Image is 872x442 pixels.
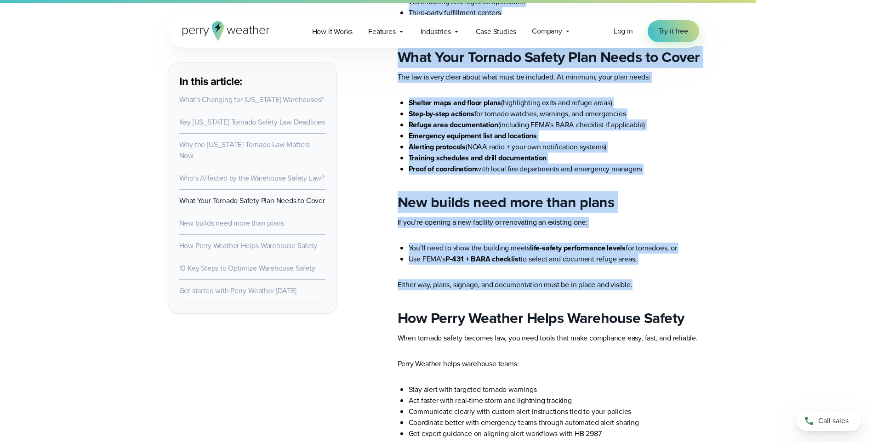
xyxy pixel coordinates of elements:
a: How it Works [304,22,361,41]
strong: Step-by-step actions [409,108,474,119]
strong: Alerting protocols [409,142,466,152]
span: Company [532,26,562,37]
strong: Emergency equipment list and locations [409,130,537,141]
span: Try it free [659,26,688,37]
strong: Shelter maps and floor plans [409,97,501,108]
p: When tornado safety becomes law, you need tools that make compliance easy, fast, and reliable. [398,333,705,344]
li: Stay alert with targeted tornado warnings [409,384,705,395]
a: What’s Changing for [US_STATE] Warehouses? [179,94,324,105]
h2: How Perry Weather Helps Warehouse Safety [398,309,705,327]
strong: P‑431 + BARA checklist [445,254,521,264]
a: Case Studies [468,22,524,41]
a: 10 Key Steps to Optimize Warehouse Safety [179,263,315,273]
li: for tornado watches, warnings, and emergencies [409,108,705,119]
p: The law is very clear about what must be included. At minimum, your plan needs: [398,72,705,83]
li: Get expert guidance on aligning alert workflows with HB 2987 [409,428,705,439]
li: You’ll need to show the building meets for tornadoes, or [409,243,705,254]
a: Who’s Affected by the Warehouse Safety Law? [179,173,325,183]
span: Industries [421,26,451,37]
li: Use FEMA’s to select and document refuge areas. [409,254,705,265]
li: (highlighting exits and refuge areas) [409,97,705,108]
a: Key [US_STATE] Tornado Safety Law Deadlines [179,117,325,127]
a: What Your Tornado Safety Plan Needs to Cover [179,195,325,206]
li: Communicate clearly with custom alert instructions tied to your policies [409,406,705,417]
span: How it Works [312,26,353,37]
strong: Training schedules and drill documentation [409,153,547,163]
a: New builds need more than plans [179,218,284,228]
strong: Refuge area documentation [409,119,498,130]
h2: New builds need more than plans [398,193,705,211]
strong: life-safety performance levels [530,243,626,253]
a: Get started with Perry Weather [DATE] [179,285,297,296]
li: with local fire departments and emergency managers [409,164,705,175]
span: Log in [614,26,633,36]
a: Log in [614,26,633,37]
li: Coordinate better with emergency teams through automated alert sharing [409,417,705,428]
a: Try it free [648,20,699,42]
p: If you’re opening a new facility or renovating an existing one: [398,217,705,228]
p: Perry Weather helps warehouse teams: [398,358,705,369]
span: Case Studies [476,26,517,37]
li: Act faster with real-time storm and lightning tracking [409,395,705,406]
li: (including FEMA’s BARA checklist if applicable) [409,119,705,130]
a: Why the [US_STATE] Tornado Law Matters Now [179,139,310,161]
h2: What Your Tornado Safety Plan Needs to Cover [398,48,705,66]
a: How Perry Weather Helps Warehouse Safety [179,240,317,251]
p: Either way, plans, signage, and documentation must be in place and visible. [398,279,705,290]
span: Call sales [818,415,849,426]
h3: In this article: [179,74,325,89]
a: Call sales [797,411,861,431]
li: (NOAA radio + your own notification systems) [409,142,705,153]
strong: Proof of coordination [409,164,476,174]
span: Features [368,26,395,37]
li: Third-party fulfillment centers [409,7,705,18]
